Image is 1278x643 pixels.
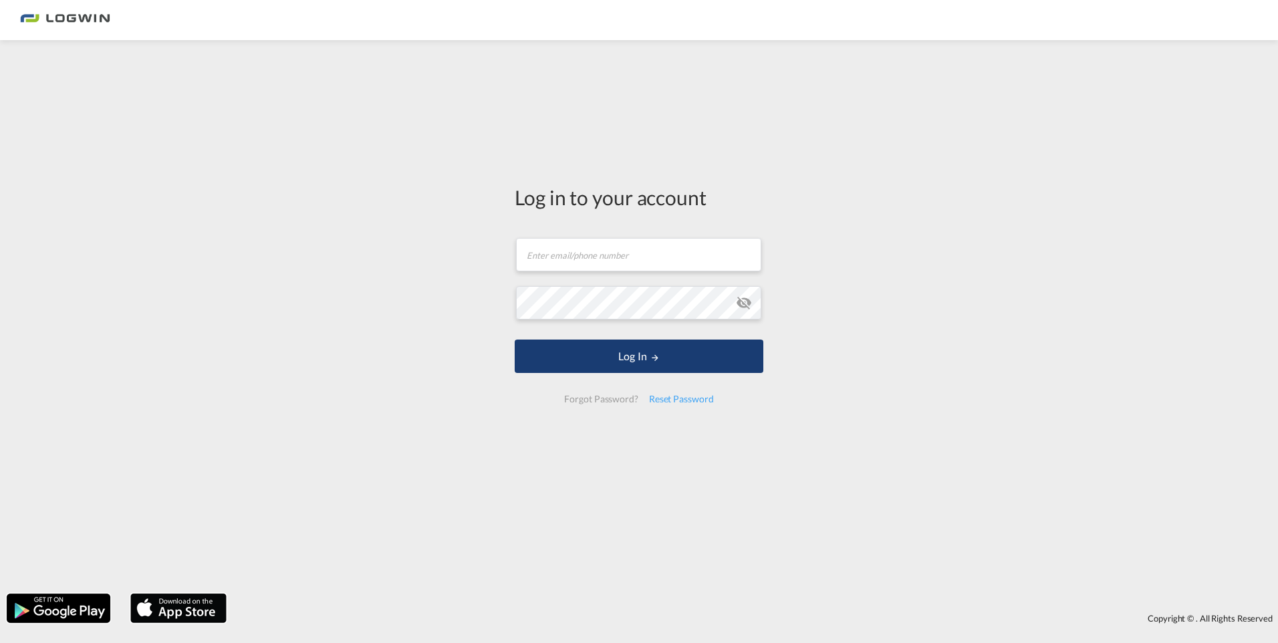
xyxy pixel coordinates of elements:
img: bc73a0e0d8c111efacd525e4c8ad7d32.png [20,5,110,35]
button: LOGIN [515,340,763,373]
img: apple.png [129,592,228,624]
input: Enter email/phone number [516,238,761,271]
div: Log in to your account [515,183,763,211]
div: Copyright © . All Rights Reserved [233,607,1278,630]
div: Reset Password [644,387,719,411]
div: Forgot Password? [559,387,643,411]
md-icon: icon-eye-off [736,295,752,311]
img: google.png [5,592,112,624]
